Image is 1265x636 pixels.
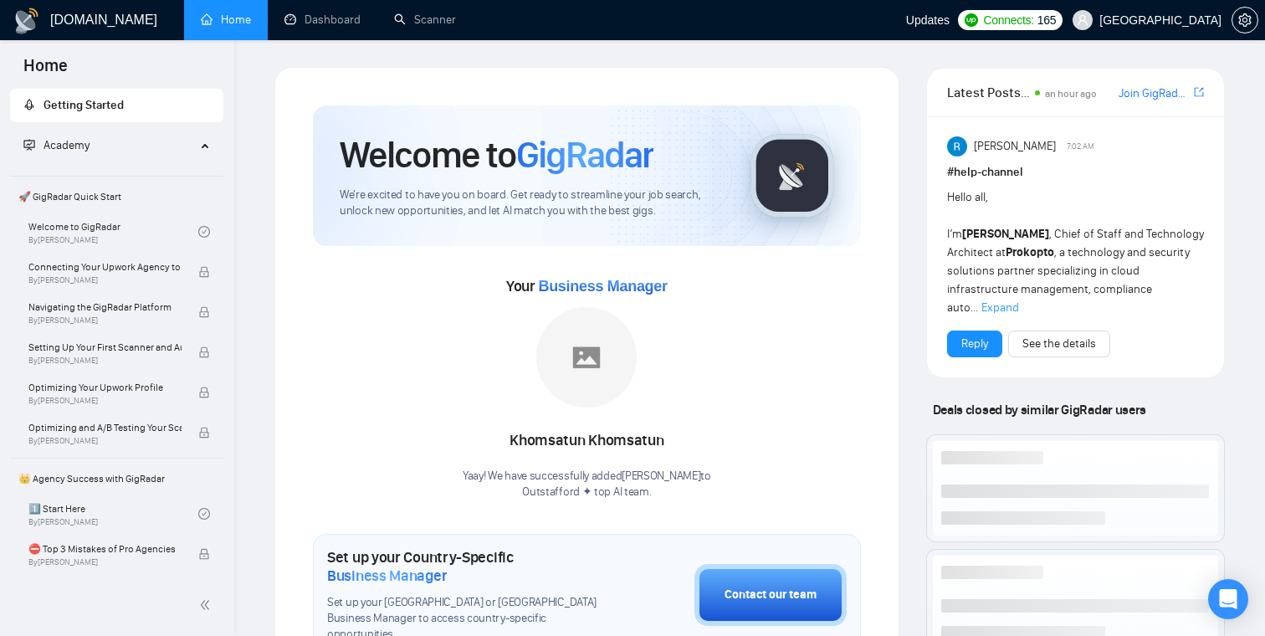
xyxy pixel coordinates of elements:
a: dashboardDashboard [284,13,361,27]
span: export [1194,85,1204,99]
span: Setting Up Your First Scanner and Auto-Bidder [28,339,182,356]
a: 1️⃣ Start HereBy[PERSON_NAME] [28,495,198,532]
a: searchScanner [394,13,456,27]
span: Navigating the GigRadar Platform [28,299,182,315]
div: Contact our team [725,586,817,604]
strong: Prokopto [1006,245,1054,259]
span: Connecting Your Upwork Agency to GigRadar [28,259,182,275]
span: lock [198,427,210,439]
span: ⛔ Top 3 Mistakes of Pro Agencies [28,541,182,557]
img: logo [13,8,40,34]
a: Reply [961,335,988,353]
span: user [1077,14,1088,26]
h1: # help-channel [947,163,1204,182]
span: lock [198,266,210,278]
span: setting [1232,13,1257,27]
a: See the details [1022,335,1096,353]
span: By [PERSON_NAME] [28,557,182,567]
span: check-circle [198,226,210,238]
a: homeHome [201,13,251,27]
button: See the details [1008,331,1110,357]
img: gigradar-logo.png [750,134,834,218]
span: We're excited to have you on board. Get ready to streamline your job search, unlock new opportuni... [340,187,724,219]
span: 👑 Agency Success with GigRadar [12,462,222,495]
div: Yaay! We have successfully added [PERSON_NAME] to [463,469,711,500]
h1: Welcome to [340,132,653,177]
span: Expand [981,300,1019,315]
li: Getting Started [10,89,223,122]
span: rocket [23,99,35,110]
a: Welcome to GigRadarBy[PERSON_NAME] [28,213,198,250]
span: By [PERSON_NAME] [28,436,182,446]
span: By [PERSON_NAME] [28,315,182,326]
span: fund-projection-screen [23,139,35,151]
span: 7:02 AM [1067,139,1094,154]
span: Your [506,277,668,295]
button: Reply [947,331,1002,357]
span: By [PERSON_NAME] [28,356,182,366]
button: setting [1232,7,1258,33]
span: Home [10,54,81,89]
a: setting [1232,13,1258,27]
p: Outstafford ✦ top AI team . [463,485,711,500]
span: double-left [199,597,216,613]
h1: Set up your Country-Specific [327,548,611,585]
span: Updates [906,13,950,27]
span: Business Manager [327,567,447,585]
span: Deals closed by similar GigRadar users [926,395,1153,424]
span: Academy [23,138,90,152]
a: export [1194,85,1204,100]
span: By [PERSON_NAME] [28,396,182,406]
div: Open Intercom Messenger [1208,579,1248,619]
span: Academy [44,138,90,152]
img: upwork-logo.png [965,13,978,27]
span: [PERSON_NAME] [974,137,1056,156]
span: 🚀 GigRadar Quick Start [12,180,222,213]
span: lock [198,387,210,398]
span: Optimizing Your Upwork Profile [28,379,182,396]
img: placeholder.png [536,307,637,408]
strong: [PERSON_NAME] [962,227,1049,241]
span: lock [198,548,210,560]
span: check-circle [198,508,210,520]
span: 165 [1037,11,1056,29]
img: Rohith Sanam [947,136,967,156]
span: Optimizing and A/B Testing Your Scanner for Better Results [28,419,182,436]
span: lock [198,346,210,358]
div: Khomsatun Khomsatun [463,427,711,455]
span: an hour ago [1045,88,1097,100]
span: Latest Posts from the GigRadar Community [947,82,1030,103]
span: GigRadar [516,132,653,177]
button: Contact our team [694,564,847,626]
span: Business Manager [538,278,667,295]
span: Hello all, I’m , Chief of Staff and Technology Architect at , a technology and security solutions... [947,190,1204,315]
span: By [PERSON_NAME] [28,275,182,285]
a: Join GigRadar Slack Community [1119,85,1191,103]
span: lock [198,306,210,318]
span: Getting Started [44,98,124,112]
span: Connects: [983,11,1033,29]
